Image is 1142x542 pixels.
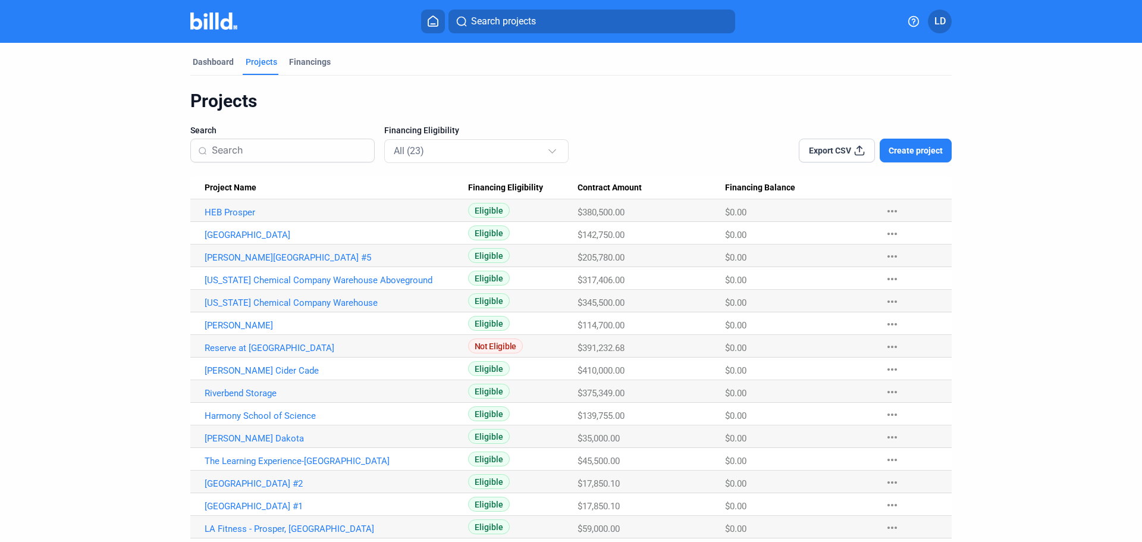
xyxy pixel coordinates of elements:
span: Eligible [468,497,510,512]
span: Eligible [468,271,510,286]
span: $345,500.00 [578,297,625,308]
span: $17,850.10 [578,478,620,489]
mat-icon: more_horiz [885,475,899,490]
span: $0.00 [725,524,746,534]
span: $410,000.00 [578,365,625,376]
a: [GEOGRAPHIC_DATA] #1 [205,501,468,512]
span: Contract Amount [578,183,642,193]
a: Reserve at [GEOGRAPHIC_DATA] [205,343,468,353]
img: Billd Company Logo [190,12,237,30]
div: Contract Amount [578,183,725,193]
mat-icon: more_horiz [885,408,899,422]
span: $139,755.00 [578,411,625,421]
span: $35,000.00 [578,433,620,444]
span: Eligible [468,225,510,240]
span: $17,850.10 [578,501,620,512]
a: Harmony School of Science [205,411,468,421]
span: $391,232.68 [578,343,625,353]
span: $0.00 [725,388,746,399]
span: $114,700.00 [578,320,625,331]
a: [PERSON_NAME][GEOGRAPHIC_DATA] #5 [205,252,468,263]
span: Not Eligible [468,339,523,353]
a: [US_STATE] Chemical Company Warehouse Aboveground [205,275,468,286]
span: Search [190,124,217,136]
span: $0.00 [725,433,746,444]
span: Eligible [468,429,510,444]
span: Eligible [468,293,510,308]
mat-icon: more_horiz [885,295,899,309]
span: Eligible [468,519,510,534]
div: Financing Eligibility [468,183,578,193]
div: Projects [190,90,952,112]
mat-icon: more_horiz [885,227,899,241]
span: $59,000.00 [578,524,620,534]
span: Eligible [468,316,510,331]
mat-icon: more_horiz [885,430,899,444]
button: LD [928,10,952,33]
span: $0.00 [725,252,746,263]
input: Search [212,138,367,163]
span: $0.00 [725,297,746,308]
mat-icon: more_horiz [885,385,899,399]
mat-icon: more_horiz [885,317,899,331]
mat-icon: more_horiz [885,453,899,467]
span: Financing Eligibility [468,183,543,193]
mat-icon: more_horiz [885,362,899,377]
a: [PERSON_NAME] Dakota [205,433,468,444]
mat-icon: more_horiz [885,340,899,354]
a: LA Fitness - Prosper, [GEOGRAPHIC_DATA] [205,524,468,534]
span: $380,500.00 [578,207,625,218]
span: $0.00 [725,230,746,240]
div: Financings [289,56,331,68]
span: LD [934,14,946,29]
span: Eligible [468,203,510,218]
span: Financing Eligibility [384,124,459,136]
span: Eligible [468,452,510,466]
a: [PERSON_NAME] Cider Cade [205,365,468,376]
span: $45,500.00 [578,456,620,466]
div: Financing Balance [725,183,873,193]
a: Riverbend Storage [205,388,468,399]
span: $142,750.00 [578,230,625,240]
span: Create project [889,145,943,156]
span: $0.00 [725,320,746,331]
mat-icon: more_horiz [885,521,899,535]
span: Export CSV [809,145,851,156]
span: Eligible [468,474,510,489]
mat-icon: more_horiz [885,204,899,218]
a: [PERSON_NAME] [205,320,468,331]
span: $317,406.00 [578,275,625,286]
mat-icon: more_horiz [885,272,899,286]
span: Financing Balance [725,183,795,193]
a: [GEOGRAPHIC_DATA] #2 [205,478,468,489]
div: Projects [246,56,277,68]
div: Dashboard [193,56,234,68]
span: $0.00 [725,207,746,218]
span: Eligible [468,361,510,376]
mat-icon: more_horiz [885,498,899,512]
span: Search projects [471,14,536,29]
span: Project Name [205,183,256,193]
a: The Learning Experience-[GEOGRAPHIC_DATA] [205,456,468,466]
span: Eligible [468,248,510,263]
span: $0.00 [725,478,746,489]
button: Create project [880,139,952,162]
span: $0.00 [725,456,746,466]
button: Search projects [448,10,735,33]
span: $0.00 [725,411,746,421]
a: HEB Prosper [205,207,468,218]
span: $375,349.00 [578,388,625,399]
a: [US_STATE] Chemical Company Warehouse [205,297,468,308]
span: $0.00 [725,501,746,512]
div: Project Name [205,183,468,193]
span: Eligible [468,384,510,399]
span: $205,780.00 [578,252,625,263]
span: $0.00 [725,365,746,376]
button: Export CSV [799,139,875,162]
mat-icon: more_horiz [885,249,899,264]
span: Eligible [468,406,510,421]
mat-select-trigger: All (23) [394,145,424,156]
span: $0.00 [725,275,746,286]
a: [GEOGRAPHIC_DATA] [205,230,468,240]
span: $0.00 [725,343,746,353]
